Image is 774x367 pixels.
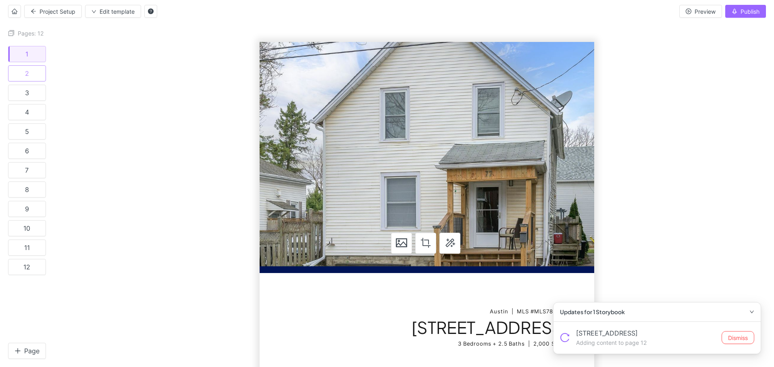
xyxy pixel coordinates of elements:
button: 2 [8,65,46,81]
button: 1 [8,46,46,62]
div: 8 [25,186,29,194]
span: Adding content to page 12 [576,338,715,347]
span: home [12,8,17,14]
strong: Updates for 1 Storybook [560,308,625,315]
button: 6 [8,143,46,159]
div: 5 [25,127,29,136]
span: Preview [695,8,716,15]
div: 10 [23,224,30,232]
a: Publish [725,5,766,18]
button: 9 [8,201,46,217]
div: 12 [23,263,30,271]
button: 4 [8,104,46,120]
div: 2 [25,69,29,77]
span: | [268,298,270,305]
span: Page [24,347,40,355]
span: rocket [732,8,737,14]
span: question-circle [148,8,154,14]
span: Dismiss [728,334,748,341]
div: 11 [24,244,30,252]
div: 3 [25,89,29,97]
a: Home [8,5,21,18]
div: 7 [25,166,29,174]
div: 4 [25,108,29,116]
button: 7 [8,162,46,178]
button: 10 [8,220,46,236]
button: Edit template [85,5,141,18]
button: 3 [8,85,46,101]
span: Publish [741,8,759,15]
span: plus [15,348,21,354]
button: 8 [8,181,46,198]
div: 6 [25,147,29,155]
button: 5 [8,123,46,140]
span: [STREET_ADDRESS] [576,328,715,338]
div: Updates for 1 Storybook [553,302,761,321]
div: 1 [25,50,28,58]
span: reload [560,333,570,342]
button: 11 [8,240,46,256]
button: Add page [8,343,46,359]
span: Pages: 12 [18,30,44,37]
span: picture [396,237,407,248]
span: switcher [8,30,15,36]
a: Project Setup [24,5,82,18]
div: 9 [25,205,29,213]
span: 2,000 Sq Ft [274,298,307,305]
span: Project Setup [40,8,75,15]
button: Preview [679,5,722,18]
span: down [92,9,96,14]
span: Edit template [100,8,135,15]
button: 12 [8,259,46,275]
button: Dismiss [722,331,754,344]
span: play-circle [686,8,691,14]
span: arrow-left [31,8,36,14]
span: expanded [749,309,754,314]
